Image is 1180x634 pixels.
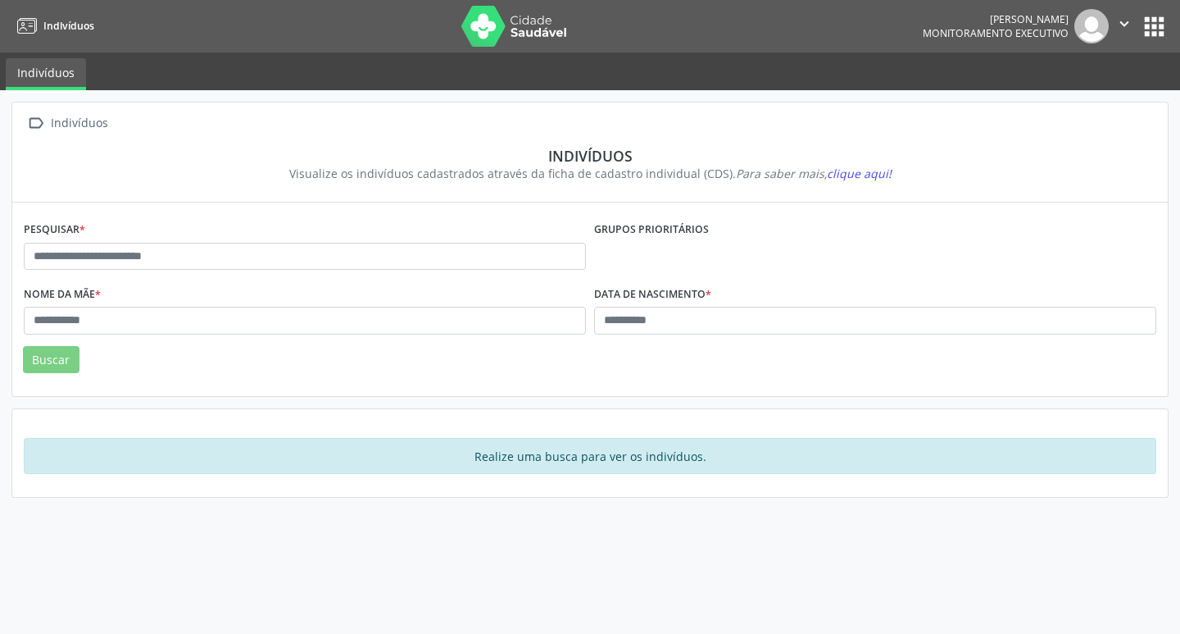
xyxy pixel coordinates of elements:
div: Realize uma busca para ver os indivíduos. [24,438,1156,474]
span: Monitoramento Executivo [923,26,1069,40]
button: Buscar [23,346,79,374]
div: Visualize os indivíduos cadastrados através da ficha de cadastro individual (CDS). [35,165,1145,182]
i:  [1115,15,1133,33]
span: Indivíduos [43,19,94,33]
i: Para saber mais, [736,166,892,181]
div: Indivíduos [48,112,111,135]
div: Indivíduos [35,147,1145,165]
label: Pesquisar [24,217,85,243]
label: Grupos prioritários [594,217,709,243]
a:  Indivíduos [24,112,111,135]
label: Data de nascimento [594,281,711,307]
span: clique aqui! [827,166,892,181]
label: Nome da mãe [24,281,101,307]
button:  [1109,9,1140,43]
a: Indivíduos [6,58,86,90]
i:  [24,112,48,135]
a: Indivíduos [11,12,94,39]
img: img [1074,9,1109,43]
div: [PERSON_NAME] [923,12,1069,26]
button: apps [1140,12,1169,41]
